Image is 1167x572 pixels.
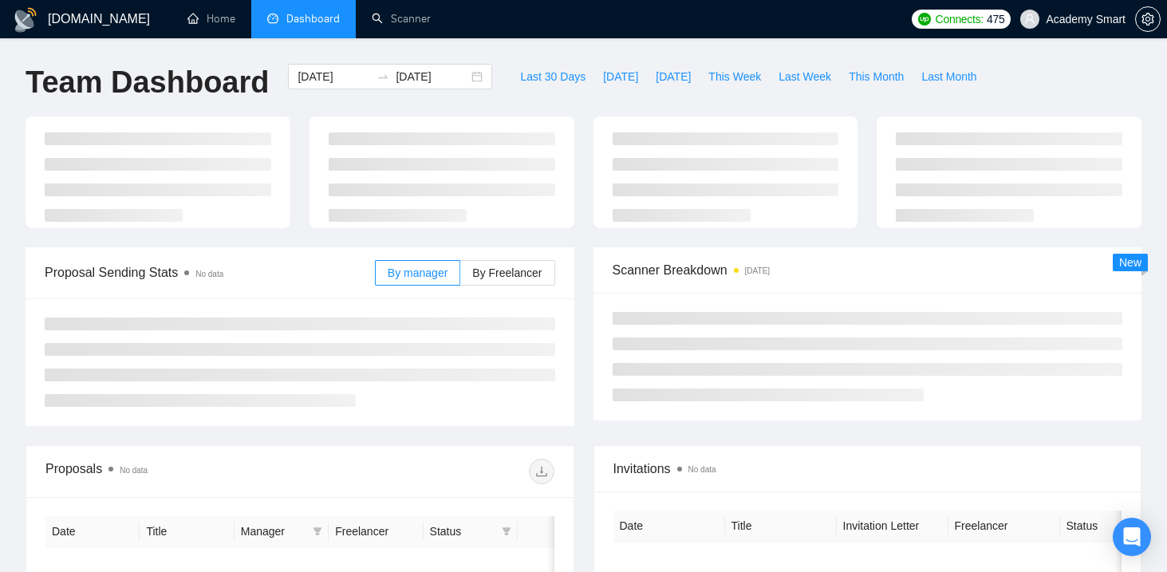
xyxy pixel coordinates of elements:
[309,519,325,543] span: filter
[241,523,306,540] span: Manager
[430,523,495,540] span: Status
[267,13,278,24] span: dashboard
[187,12,235,26] a: homeHome
[613,511,725,542] th: Date
[921,68,976,85] span: Last Month
[613,260,1123,280] span: Scanner Breakdown
[1135,6,1161,32] button: setting
[849,68,904,85] span: This Month
[725,511,837,542] th: Title
[603,68,638,85] span: [DATE]
[708,68,761,85] span: This Week
[45,459,300,484] div: Proposals
[948,511,1060,542] th: Freelancer
[298,68,370,85] input: Start date
[688,465,716,474] span: No data
[779,68,831,85] span: Last Week
[45,516,140,547] th: Date
[700,64,770,89] button: This Week
[45,262,375,282] span: Proposal Sending Stats
[656,68,691,85] span: [DATE]
[647,64,700,89] button: [DATE]
[26,64,269,101] h1: Team Dashboard
[594,64,647,89] button: [DATE]
[913,64,985,89] button: Last Month
[511,64,594,89] button: Last 30 Days
[1136,13,1160,26] span: setting
[372,12,431,26] a: searchScanner
[1113,518,1151,556] div: Open Intercom Messenger
[235,516,329,547] th: Manager
[13,7,38,33] img: logo
[936,10,984,28] span: Connects:
[329,516,423,547] th: Freelancer
[286,12,340,26] span: Dashboard
[388,266,447,279] span: By manager
[840,64,913,89] button: This Month
[195,270,223,278] span: No data
[377,70,389,83] span: swap-right
[918,13,931,26] img: upwork-logo.png
[396,68,468,85] input: End date
[1119,256,1141,269] span: New
[770,64,840,89] button: Last Week
[520,68,585,85] span: Last 30 Days
[613,459,1122,479] span: Invitations
[1135,13,1161,26] a: setting
[987,10,1004,28] span: 475
[1024,14,1035,25] span: user
[499,519,515,543] span: filter
[120,466,148,475] span: No data
[313,527,322,536] span: filter
[745,266,770,275] time: [DATE]
[472,266,542,279] span: By Freelancer
[377,70,389,83] span: to
[502,527,511,536] span: filter
[140,516,234,547] th: Title
[837,511,948,542] th: Invitation Letter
